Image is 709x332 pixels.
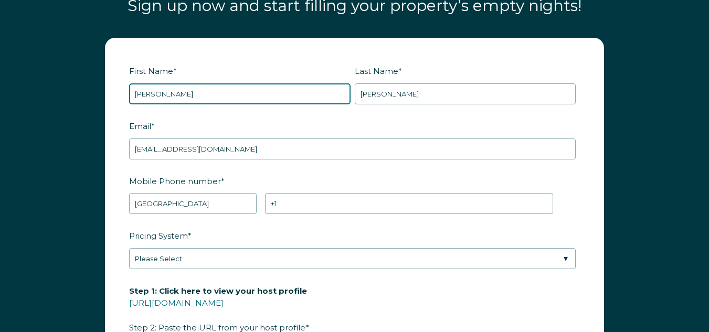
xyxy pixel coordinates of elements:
[355,63,398,79] span: Last Name
[129,283,307,299] span: Step 1: Click here to view your host profile
[129,298,224,308] a: [URL][DOMAIN_NAME]
[129,228,188,244] span: Pricing System
[129,118,151,134] span: Email
[129,63,173,79] span: First Name
[129,173,221,189] span: Mobile Phone number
